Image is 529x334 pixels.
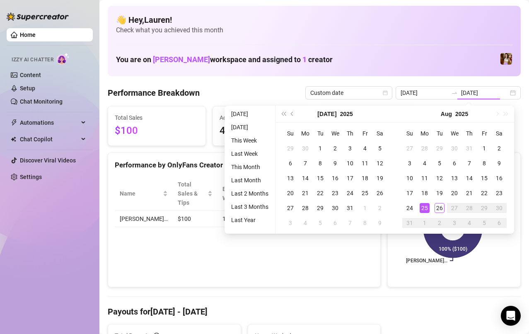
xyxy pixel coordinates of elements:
a: Settings [20,174,42,180]
td: 2025-07-15 [313,171,328,186]
div: 25 [360,188,370,198]
div: 8 [315,158,325,168]
div: 26 [435,203,444,213]
th: Th [462,126,477,141]
button: Last year (Control + left) [279,106,288,122]
div: 28 [420,143,430,153]
td: 2025-07-31 [462,141,477,156]
td: 2025-09-01 [417,215,432,230]
div: 10 [345,158,355,168]
th: Sa [372,126,387,141]
td: 2025-08-08 [357,215,372,230]
td: 2025-08-07 [462,156,477,171]
td: 2025-07-25 [357,186,372,201]
td: 2025-08-02 [372,201,387,215]
div: 30 [494,203,504,213]
span: [PERSON_NAME] [153,55,210,64]
th: We [447,126,462,141]
div: 22 [479,188,489,198]
div: 3 [345,143,355,153]
span: Automations [20,116,79,129]
td: 2025-08-06 [328,215,343,230]
td: 2025-08-14 [462,171,477,186]
span: Check what you achieved this month [116,26,512,35]
th: We [328,126,343,141]
td: 2025-07-09 [328,156,343,171]
td: 2025-08-31 [402,215,417,230]
div: 5 [435,158,444,168]
li: Last 2 Months [228,189,272,198]
th: Mo [298,126,313,141]
td: 2025-07-23 [328,186,343,201]
div: Open Intercom Messenger [501,306,521,326]
td: 2025-07-29 [313,201,328,215]
button: Choose a year [455,106,468,122]
td: 2025-08-02 [492,141,507,156]
th: Tu [313,126,328,141]
span: 49 [220,123,304,139]
div: 21 [300,188,310,198]
div: 2 [375,203,385,213]
td: 2025-08-05 [432,156,447,171]
div: 30 [300,143,310,153]
td: 2025-07-17 [343,171,357,186]
td: 2025-08-16 [492,171,507,186]
td: 2025-07-21 [298,186,313,201]
span: Active Chats [220,113,304,122]
td: 2025-08-03 [283,215,298,230]
h1: You are on workspace and assigned to creator [116,55,333,64]
div: 13 [285,173,295,183]
td: 2025-08-22 [477,186,492,201]
th: Th [343,126,357,141]
td: 2025-07-10 [343,156,357,171]
td: 2025-08-28 [462,201,477,215]
li: [DATE] [228,109,272,119]
span: Total Sales & Tips [178,180,206,207]
div: 20 [449,188,459,198]
td: 2025-09-03 [447,215,462,230]
div: 5 [479,218,489,228]
td: 11.0 h [217,211,265,227]
div: 1 [315,143,325,153]
th: Sa [492,126,507,141]
th: Fr [357,126,372,141]
span: $100 [115,123,199,139]
td: 2025-07-19 [372,171,387,186]
td: 2025-07-20 [283,186,298,201]
div: 5 [315,218,325,228]
td: 2025-06-30 [298,141,313,156]
div: 24 [405,203,415,213]
div: 9 [494,158,504,168]
div: 23 [494,188,504,198]
li: This Month [228,162,272,172]
div: 30 [330,203,340,213]
div: 4 [464,218,474,228]
li: [DATE] [228,122,272,132]
span: Name [120,189,161,198]
td: 2025-08-18 [417,186,432,201]
td: 2025-09-04 [462,215,477,230]
th: Su [283,126,298,141]
div: 6 [449,158,459,168]
td: 2025-08-25 [417,201,432,215]
td: 2025-07-01 [313,141,328,156]
div: 1 [479,143,489,153]
img: Elena [500,53,512,65]
h4: Performance Breakdown [108,87,200,99]
div: 31 [405,218,415,228]
div: 31 [345,203,355,213]
li: This Week [228,136,272,145]
td: 2025-07-28 [417,141,432,156]
div: 11 [360,158,370,168]
span: calendar [383,90,388,95]
span: 1 [302,55,307,64]
div: 3 [285,218,295,228]
td: 2025-07-31 [343,201,357,215]
td: 2025-09-05 [477,215,492,230]
div: 12 [435,173,444,183]
td: 2025-08-15 [477,171,492,186]
li: Last 3 Months [228,202,272,212]
span: to [451,90,458,96]
td: 2025-08-07 [343,215,357,230]
button: Choose a month [441,106,452,122]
